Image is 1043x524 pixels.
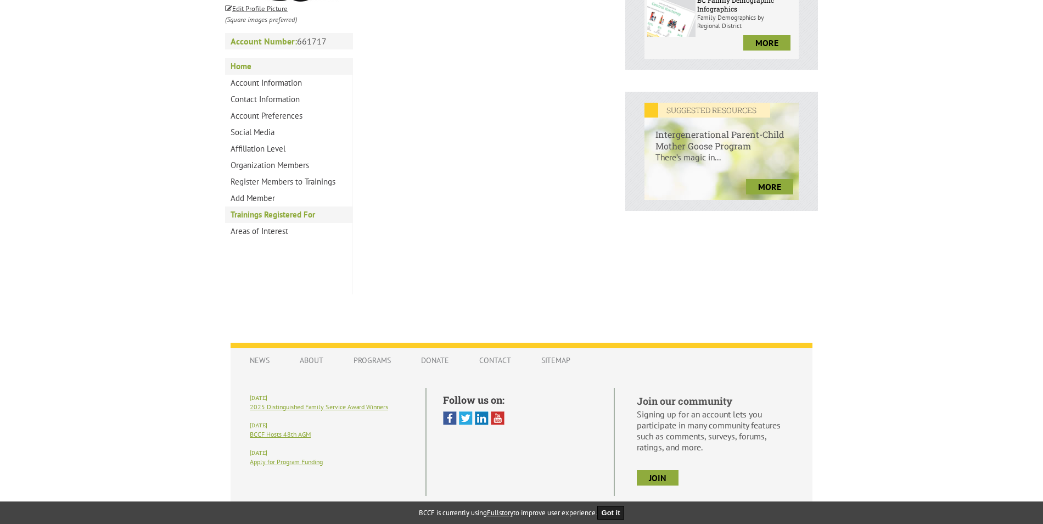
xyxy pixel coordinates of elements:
[225,108,352,124] a: Account Preferences
[231,36,297,47] strong: Account Number:
[644,152,799,174] p: There’s magic in...
[225,223,352,239] a: Areas of Interest
[487,508,513,517] a: Fullstory
[250,449,409,456] h6: [DATE]
[637,394,793,408] h5: Join our community
[468,350,522,371] a: Contact
[250,458,323,466] a: Apply for Program Funding
[743,35,790,51] a: more
[289,350,334,371] a: About
[443,411,457,425] img: Facebook
[597,506,625,520] button: Got it
[225,4,288,13] small: Edit Profile Picture
[475,411,489,425] img: Linked In
[225,141,352,157] a: Affiliation Level
[225,157,352,174] a: Organization Members
[443,393,597,406] h5: Follow us on:
[225,91,352,108] a: Contact Information
[250,403,388,411] a: 2025 Distinguished Family Service Award Winners
[530,350,581,371] a: Sitemap
[250,394,409,402] h6: [DATE]
[644,103,770,118] em: SUGGESTED RESOURCES
[225,174,352,190] a: Register Members to Trainings
[250,430,311,438] a: BCCF Hosts 48th AGM
[746,179,793,194] a: more
[637,470,678,486] a: join
[459,411,473,425] img: Twitter
[225,33,353,49] p: 661717
[225,58,352,75] a: Home
[644,118,799,152] h6: Intergenerational Parent-Child Mother Goose Program
[343,350,402,371] a: Programs
[225,15,297,24] i: (Square images preferred)
[225,124,352,141] a: Social Media
[225,190,352,207] a: Add Member
[410,350,460,371] a: Donate
[491,411,504,425] img: You Tube
[239,350,281,371] a: News
[697,13,796,30] p: Family Demographics by Regional District
[637,409,793,453] p: Signing up for an account lets you participate in many community features such as comments, surve...
[225,2,288,13] a: Edit Profile Picture
[250,422,409,429] h6: [DATE]
[225,207,352,223] a: Trainings Registered For
[225,75,352,91] a: Account Information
